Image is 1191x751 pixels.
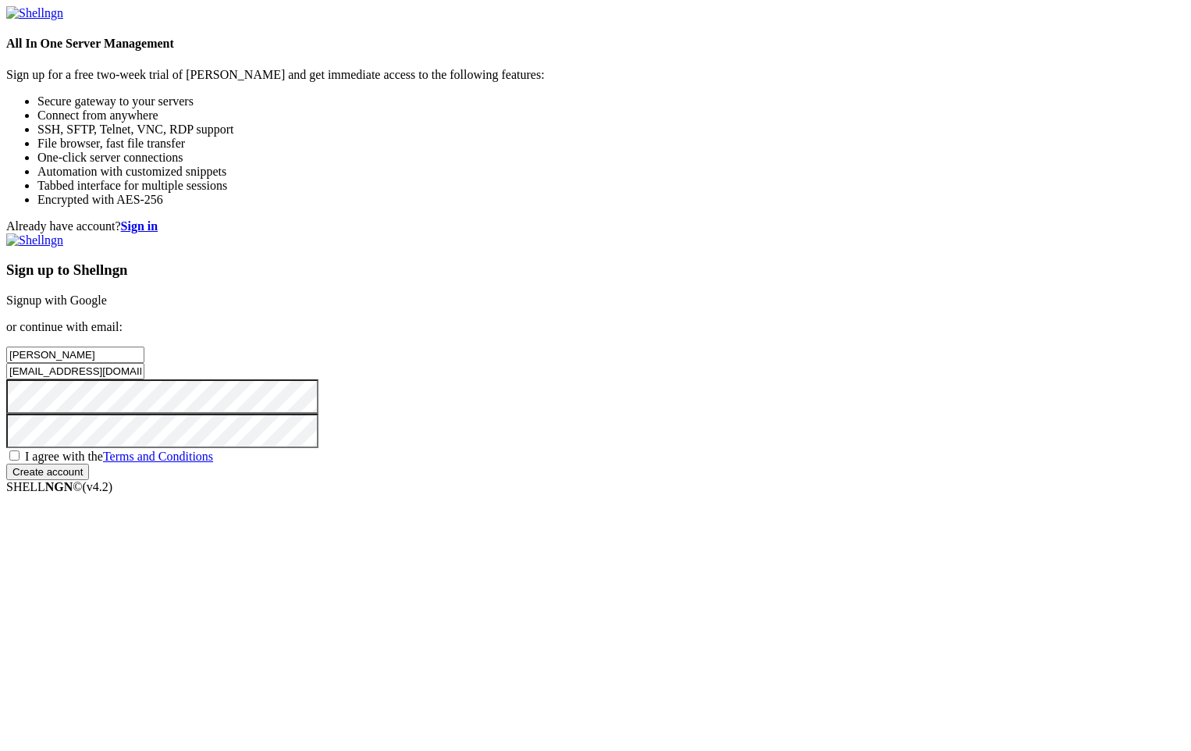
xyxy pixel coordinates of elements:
span: SHELL © [6,480,112,493]
a: Terms and Conditions [103,450,213,463]
h3: Sign up to Shellngn [6,262,1185,279]
input: Full name [6,347,144,363]
li: File browser, fast file transfer [37,137,1185,151]
img: Shellngn [6,233,63,247]
h4: All In One Server Management [6,37,1185,51]
li: Secure gateway to your servers [37,94,1185,109]
li: Connect from anywhere [37,109,1185,123]
li: Automation with customized snippets [37,165,1185,179]
img: Shellngn [6,6,63,20]
input: I agree with theTerms and Conditions [9,450,20,461]
a: Signup with Google [6,294,107,307]
span: 4.2.0 [83,480,113,493]
b: NGN [45,480,73,493]
li: One-click server connections [37,151,1185,165]
input: Email address [6,363,144,379]
div: Already have account? [6,219,1185,233]
li: Tabbed interface for multiple sessions [37,179,1185,193]
input: Create account [6,464,89,480]
span: I agree with the [25,450,213,463]
li: SSH, SFTP, Telnet, VNC, RDP support [37,123,1185,137]
li: Encrypted with AES-256 [37,193,1185,207]
a: Sign in [121,219,158,233]
p: or continue with email: [6,320,1185,334]
p: Sign up for a free two-week trial of [PERSON_NAME] and get immediate access to the following feat... [6,68,1185,82]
